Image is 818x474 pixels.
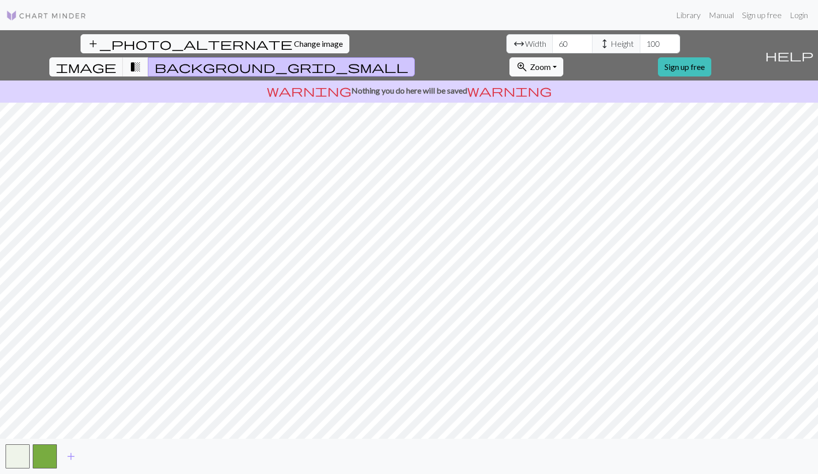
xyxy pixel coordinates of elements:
a: Sign up free [738,5,786,25]
a: Sign up free [658,57,711,76]
span: transition_fade [129,60,141,74]
span: background_grid_small [155,60,408,74]
a: Library [672,5,705,25]
span: Zoom [530,62,551,71]
span: Height [611,38,634,50]
span: image [56,60,116,74]
a: Manual [705,5,738,25]
button: Change image [81,34,349,53]
span: Change image [294,39,343,48]
span: warning [267,84,351,98]
span: add_photo_alternate [87,37,292,51]
p: Nothing you do here will be saved [4,85,814,97]
button: Add color [58,447,84,466]
span: Width [525,38,546,50]
span: zoom_in [516,60,528,74]
a: Login [786,5,812,25]
span: help [765,48,813,62]
span: height [599,37,611,51]
span: add [65,449,77,463]
span: warning [467,84,552,98]
button: Help [761,30,818,81]
img: Logo [6,10,87,22]
button: Zoom [509,57,563,76]
span: arrow_range [513,37,525,51]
